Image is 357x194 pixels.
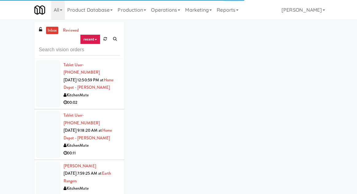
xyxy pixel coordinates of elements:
div: 00:02 [64,99,120,107]
span: [DATE] 7:59:25 AM at [64,170,102,176]
span: [DATE] 12:50:59 PM at [64,77,104,83]
div: 00:11 [64,149,120,157]
a: [PERSON_NAME] [64,163,96,169]
div: KitchenMate [64,91,120,99]
span: · [PHONE_NUMBER] [64,112,100,126]
li: Tablet User· [PHONE_NUMBER][DATE] 9:18:20 AM atHome Depot - [PERSON_NAME]KitchenMate00:11 [34,109,124,160]
a: reviewed [61,27,80,34]
a: Earth Rangers [64,170,111,184]
a: Tablet User· [PHONE_NUMBER] [64,112,100,126]
img: Micromart [34,5,45,15]
a: inbox [46,27,59,34]
a: recent [80,34,100,44]
div: KitchenMate [64,142,120,149]
input: Search vision orders [39,44,120,56]
a: Home Depot - [PERSON_NAME] [64,127,112,141]
a: Tablet User· [PHONE_NUMBER] [64,62,100,76]
div: KitchenMate [64,185,120,192]
span: [DATE] 9:18:20 AM at [64,127,102,133]
li: Tablet User· [PHONE_NUMBER][DATE] 12:50:59 PM atHome Depot - [PERSON_NAME]KitchenMate00:02 [34,59,124,110]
